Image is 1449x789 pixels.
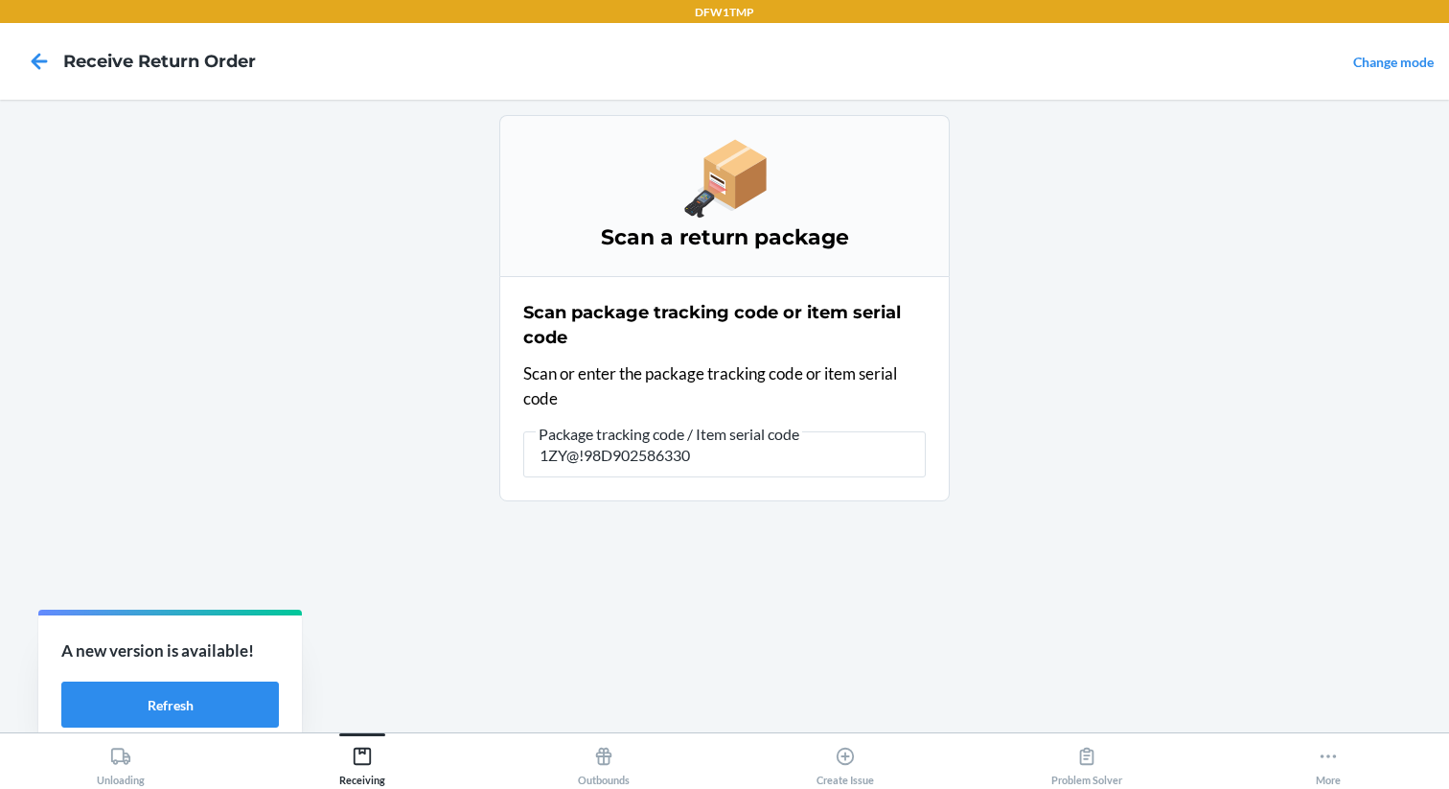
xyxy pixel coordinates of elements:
[1207,733,1449,786] button: More
[523,300,926,350] h2: Scan package tracking code or item serial code
[724,733,966,786] button: Create Issue
[97,738,145,786] div: Unloading
[339,738,385,786] div: Receiving
[816,738,874,786] div: Create Issue
[1316,738,1341,786] div: More
[695,4,754,21] p: DFW1TMP
[1051,738,1122,786] div: Problem Solver
[966,733,1207,786] button: Problem Solver
[61,682,279,728] button: Refresh
[536,425,802,444] span: Package tracking code / Item serial code
[63,49,256,74] h4: Receive Return Order
[241,733,483,786] button: Receiving
[1353,54,1434,70] a: Change mode
[523,431,926,477] input: Package tracking code / Item serial code
[523,361,926,410] p: Scan or enter the package tracking code or item serial code
[61,638,279,663] p: A new version is available!
[578,738,630,786] div: Outbounds
[483,733,724,786] button: Outbounds
[523,222,926,253] h3: Scan a return package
